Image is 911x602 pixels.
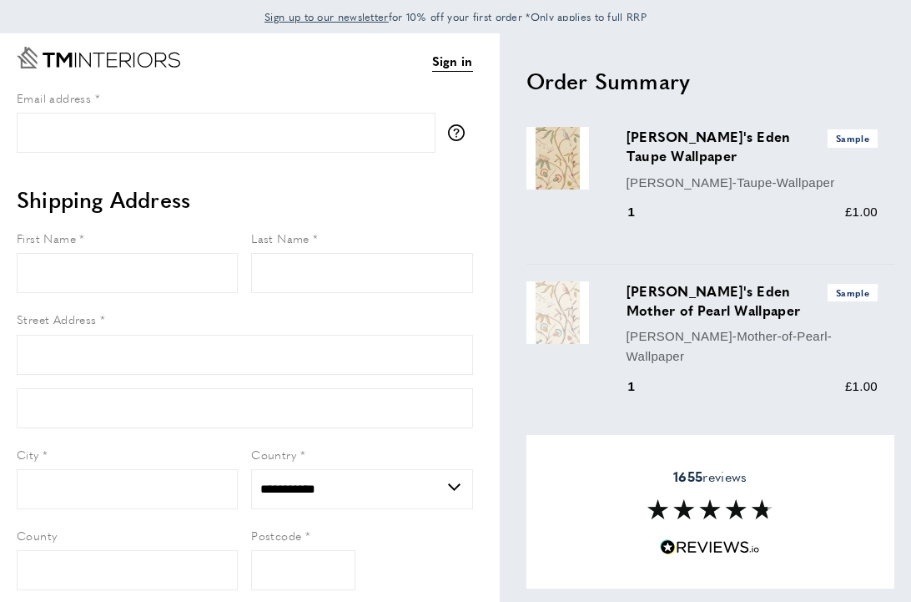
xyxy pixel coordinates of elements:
h2: Shipping Address [17,185,473,215]
span: First Name [17,230,76,246]
span: Sample [828,284,878,301]
img: Reviews section [647,499,773,519]
span: Sign up to our newsletter [264,9,389,24]
span: Country [251,446,296,463]
div: 1 [627,377,659,397]
span: for 10% off your first order *Only applies to full RRP [264,9,647,24]
a: Go to Home page [17,47,180,68]
span: reviews [673,468,747,485]
span: Street Address [17,311,97,327]
button: More information [448,124,473,141]
p: [PERSON_NAME]-Taupe-Wallpaper [627,173,878,193]
h3: [PERSON_NAME]'s Eden Taupe Wallpaper [627,127,878,165]
a: Sign in [432,51,473,72]
div: 1 [627,202,659,222]
img: Adam's Eden Taupe Wallpaper [526,127,589,190]
span: City [17,446,39,463]
span: £1.00 [845,379,878,393]
span: Email address [17,89,91,106]
img: Adam's Eden Mother of Pearl Wallpaper [526,281,589,344]
p: [PERSON_NAME]-Mother-of-Pearl-Wallpaper [627,326,878,367]
span: Sample [828,129,878,147]
a: Sign up to our newsletter [264,8,389,25]
span: £1.00 [845,205,878,219]
img: Reviews.io 5 stars [660,539,760,555]
strong: 1655 [673,467,702,486]
h2: Order Summary [526,66,894,96]
span: Last Name [251,230,310,246]
span: Postcode [251,527,301,544]
span: County [17,527,57,544]
h3: [PERSON_NAME]'s Eden Mother of Pearl Wallpaper [627,281,878,320]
